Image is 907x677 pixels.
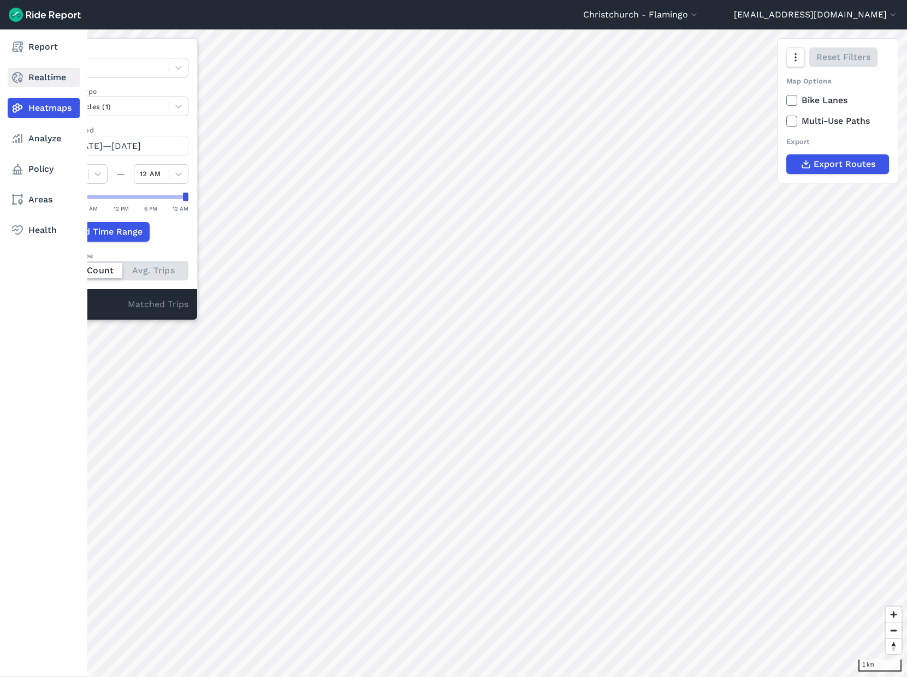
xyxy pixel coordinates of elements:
[886,622,902,638] button: Zoom out
[8,220,80,240] a: Health
[786,136,889,147] div: Export
[786,94,889,107] label: Bike Lanes
[583,8,699,21] button: Christchurch - Flamingo
[114,203,129,213] div: 12 PM
[8,98,80,118] a: Heatmaps
[886,638,902,654] button: Reset bearing to north
[53,298,128,312] div: -
[886,607,902,622] button: Zoom in
[173,203,188,213] div: 12 AM
[73,225,143,238] span: Add Time Range
[84,203,98,213] div: 6 AM
[809,47,878,67] button: Reset Filters
[858,660,902,672] div: 1 km
[44,289,197,320] div: Matched Trips
[9,8,81,22] img: Ride Report
[144,203,157,213] div: 6 PM
[53,125,188,135] label: Data Period
[786,76,889,86] div: Map Options
[53,86,188,97] label: Vehicle Type
[108,167,134,181] div: —
[816,51,870,64] span: Reset Filters
[53,250,188,261] div: Count Type
[73,141,141,151] span: [DATE]—[DATE]
[53,222,150,242] button: Add Time Range
[8,68,80,87] a: Realtime
[8,159,80,179] a: Policy
[814,158,875,171] span: Export Routes
[786,115,889,128] label: Multi-Use Paths
[8,190,80,209] a: Areas
[8,129,80,148] a: Analyze
[8,37,80,57] a: Report
[53,136,188,155] button: [DATE]—[DATE]
[53,47,188,58] label: Data Type
[35,29,907,677] canvas: Map
[786,154,889,174] button: Export Routes
[734,8,898,21] button: [EMAIL_ADDRESS][DOMAIN_NAME]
